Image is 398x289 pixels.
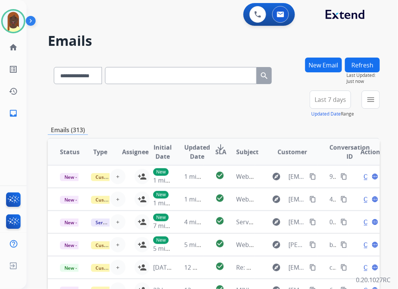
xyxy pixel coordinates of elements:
mat-icon: person_add [138,172,147,181]
mat-icon: language [371,173,378,180]
mat-icon: language [371,264,378,271]
span: [EMAIL_ADDRESS][DOMAIN_NAME] [288,195,305,204]
span: Conversation ID [330,143,370,161]
span: Open [364,217,379,227]
span: + [116,172,119,181]
span: 1 minute ago [184,172,222,181]
mat-icon: check_circle [216,194,225,203]
p: 0.20.1027RC [356,275,390,284]
span: Open [364,172,379,181]
span: New - Initial [60,173,95,181]
p: New [153,214,169,221]
span: New - Initial [60,196,95,204]
mat-icon: content_copy [340,241,347,248]
mat-icon: check_circle [216,216,225,225]
p: Emails (313) [48,125,88,135]
button: + [110,192,125,207]
span: Customer Support [91,196,140,204]
span: Last 7 days [315,98,346,101]
span: Subject [236,147,259,156]
span: Open [364,195,379,204]
button: New Email [305,58,342,72]
span: + [116,263,119,272]
span: [EMAIL_ADDRESS][DOMAIN_NAME] [288,217,305,227]
span: Assignee [122,147,149,156]
mat-icon: person_add [138,195,147,204]
img: avatar [3,11,24,32]
button: Updated Date [311,111,341,117]
span: New - Reply [60,264,94,272]
mat-icon: menu [366,95,375,104]
span: Last Updated: [346,72,380,78]
mat-icon: language [371,196,378,203]
mat-icon: content_copy [340,264,347,271]
span: 5 minutes ago [184,241,225,249]
button: + [110,214,125,230]
mat-icon: check_circle [216,239,225,248]
mat-icon: explore [272,172,281,181]
span: 4 minutes ago [184,218,225,226]
mat-icon: arrow_downward [216,143,225,152]
p: New [153,191,169,198]
mat-icon: content_copy [309,241,316,248]
span: + [116,240,119,249]
mat-icon: content_copy [309,173,316,180]
button: + [110,237,125,252]
span: SLA [216,147,227,156]
mat-icon: content_copy [309,196,316,203]
p: New [153,236,169,244]
span: [EMAIL_ADDRESS][DOMAIN_NAME] [288,172,305,181]
mat-icon: check_circle [216,171,225,180]
mat-icon: person_add [138,240,147,249]
span: Open [364,263,379,272]
mat-icon: content_copy [309,219,316,225]
span: New - Initial [60,241,95,249]
button: + [110,169,125,184]
span: Customer [277,147,307,156]
span: 1 minute ago [153,176,191,184]
span: Open [364,240,379,249]
mat-icon: explore [272,263,281,272]
span: New - Initial [60,219,95,227]
button: Refresh [345,58,380,72]
span: Initial Date [153,143,172,161]
mat-icon: explore [272,217,281,227]
span: [PERSON_NAME][EMAIL_ADDRESS][PERSON_NAME][DOMAIN_NAME] [288,240,305,249]
span: + [116,217,119,227]
mat-icon: list_alt [9,65,18,74]
span: [DATE] [153,263,172,272]
h2: Emails [48,33,380,48]
mat-icon: content_copy [340,219,347,225]
span: Updated Date [184,143,210,161]
mat-icon: explore [272,195,281,204]
span: 1 minute ago [153,199,191,207]
span: Service Support [91,219,134,227]
mat-icon: home [9,43,18,52]
mat-icon: inbox [9,109,18,118]
button: Last 7 days [310,91,351,109]
mat-icon: content_copy [309,264,316,271]
th: Action [349,139,380,165]
span: Customer Support [91,173,140,181]
span: 1 minute ago [184,195,222,203]
span: Status [60,147,80,156]
span: 12 minutes ago [184,263,228,272]
span: [EMAIL_ADDRESS][DOMAIN_NAME] [288,263,305,272]
span: 5 minutes ago [153,244,194,253]
span: + [116,195,119,204]
span: Just now [346,78,380,84]
mat-icon: check_circle [216,262,225,271]
mat-icon: person_add [138,263,147,272]
span: 7 minutes ago [153,222,194,230]
mat-icon: person_add [138,217,147,227]
mat-icon: content_copy [340,196,347,203]
p: New [153,168,169,176]
span: Customer Support [91,264,140,272]
mat-icon: content_copy [340,173,347,180]
span: Range [311,111,354,117]
mat-icon: language [371,219,378,225]
span: Customer Support [91,241,140,249]
button: + [110,260,125,275]
mat-icon: explore [272,240,281,249]
span: Type [93,147,107,156]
